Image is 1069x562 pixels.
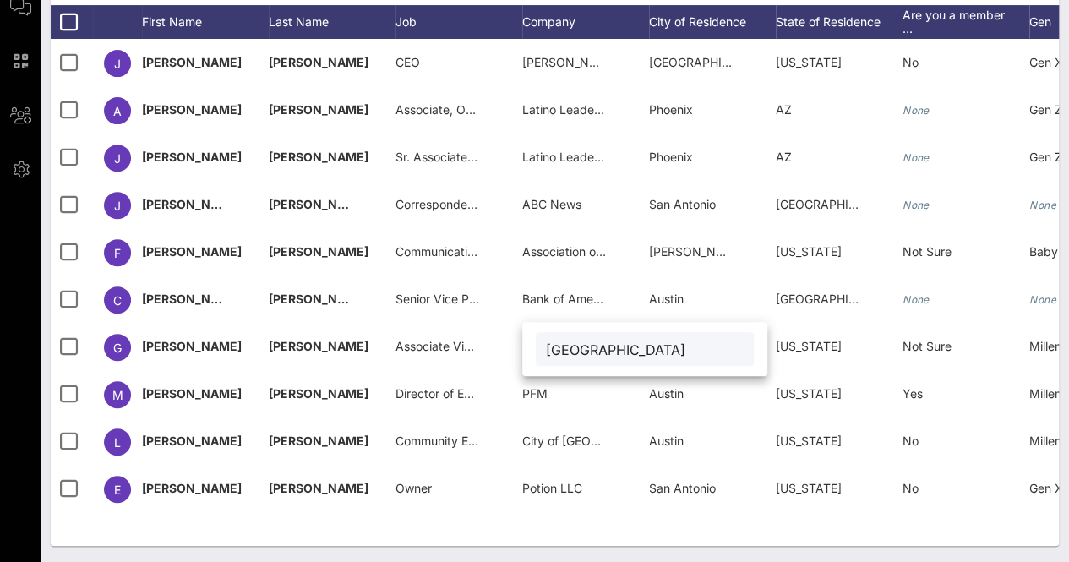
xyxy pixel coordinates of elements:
span: Not Sure [903,244,952,259]
div: Last Name [269,5,395,39]
span: Austin [649,434,684,448]
span: [PERSON_NAME] [142,292,242,306]
span: [PERSON_NAME] [142,244,242,259]
span: Latino Leaders Network [522,102,655,117]
i: None [1029,199,1056,211]
span: No [903,481,919,495]
i: None [903,104,930,117]
span: [PERSON_NAME] [649,244,746,259]
span: City of [GEOGRAPHIC_DATA] [522,434,683,448]
span: Not Sure [903,339,952,353]
span: [US_STATE] [776,55,842,69]
span: G [113,341,122,355]
span: [PERSON_NAME] [269,102,368,117]
div: City of Residence [649,5,776,39]
div: Are you a member … [903,5,1029,39]
span: C [113,293,122,308]
span: J [114,199,121,213]
span: [PERSON_NAME] [269,244,368,259]
span: [PERSON_NAME] [142,55,242,69]
span: Potion LLC [522,481,582,495]
span: [PERSON_NAME] [269,481,368,495]
span: Associate, Operations and Community Relations [395,102,661,117]
span: [PERSON_NAME] [269,434,368,448]
span: [GEOGRAPHIC_DATA] [776,292,897,306]
span: [US_STATE] [776,386,842,401]
div: State of Residence [776,5,903,39]
span: Yes [903,386,923,401]
span: Senior Vice President, External Communications Executive [395,292,717,306]
span: E [114,483,121,497]
span: [GEOGRAPHIC_DATA] [649,55,770,69]
span: Latino Leaders Network [522,150,655,164]
span: [PERSON_NAME] [269,386,368,401]
span: J [114,151,121,166]
span: [PERSON_NAME] [269,55,368,69]
span: Phoenix [649,150,693,164]
span: [PERSON_NAME] Communications LLC [522,55,739,69]
span: ABC News [522,197,581,211]
span: [PERSON_NAME] [142,339,242,353]
span: PFM [522,386,548,401]
span: Community Engagement Acting Manager, Corporate [395,434,686,448]
span: [US_STATE] [776,481,842,495]
span: AZ [776,150,792,164]
span: A [113,104,122,118]
span: F [114,246,121,260]
span: No [903,434,919,448]
i: None [903,293,930,306]
span: Phoenix [649,102,693,117]
span: Bank of America [522,292,614,306]
i: None [903,151,930,164]
span: [PERSON_NAME] [142,102,242,117]
span: Director of External Affairs and Communications [395,386,660,401]
span: L [114,435,121,450]
span: San Antonio [649,197,716,211]
span: Owner [395,481,432,495]
span: CEO [395,55,420,69]
span: [PERSON_NAME] [269,197,368,211]
span: Associate Vice Chancellor Student Affairs [395,339,625,353]
span: Association of [DEMOGRAPHIC_DATA] Municipal Officials TML [522,244,868,259]
span: [PERSON_NAME] [142,197,242,211]
div: First Name [142,5,269,39]
span: J [114,57,121,71]
span: [PERSON_NAME] [269,292,368,306]
span: [GEOGRAPHIC_DATA] [776,197,897,211]
span: Sr. Associate, Communications & Community Relations [395,150,695,164]
div: Job [395,5,522,39]
span: [PERSON_NAME] [269,339,368,353]
span: [PERSON_NAME] [269,150,368,164]
span: [PERSON_NAME] [142,434,242,448]
span: Correspondent, Host [395,197,510,211]
span: AZ [776,102,792,117]
span: [PERSON_NAME] [142,150,242,164]
span: Austin [649,292,684,306]
i: None [903,199,930,211]
span: M [112,388,123,402]
span: [US_STATE] [776,434,842,448]
div: Company [522,5,649,39]
span: Communications Director [395,244,534,259]
span: [PERSON_NAME] [142,386,242,401]
span: San Antonio [649,481,716,495]
i: None [1029,293,1056,306]
span: [US_STATE] [776,244,842,259]
span: No [903,55,919,69]
span: [PERSON_NAME] [142,481,242,495]
span: Austin [649,386,684,401]
span: [US_STATE] [776,339,842,353]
